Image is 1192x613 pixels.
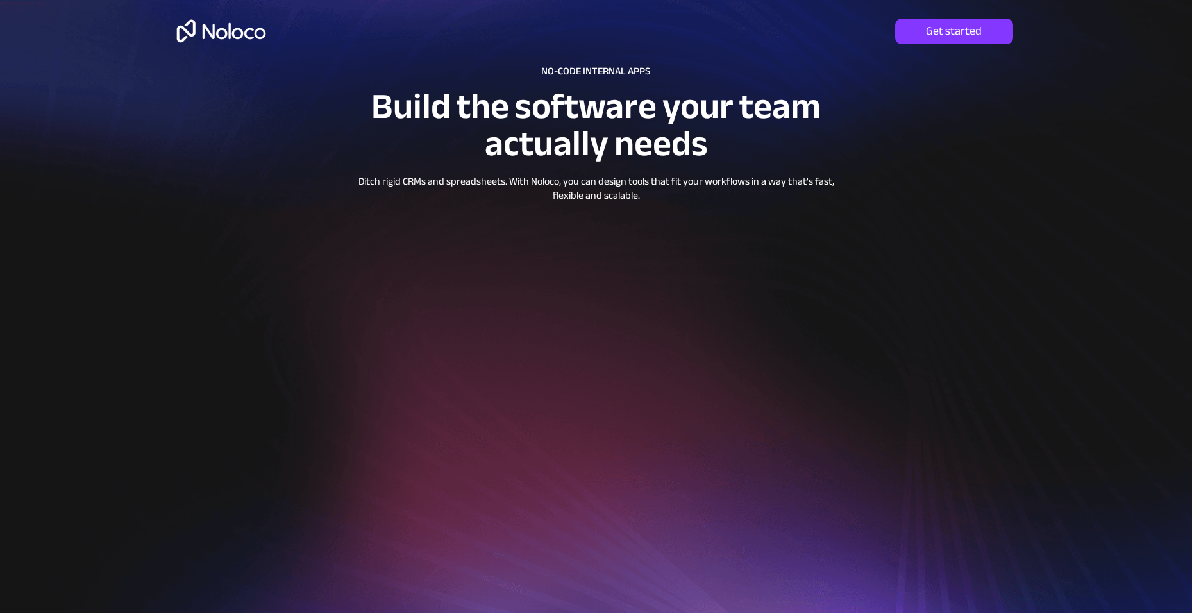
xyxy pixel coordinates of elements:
iframe: Platform overview [240,215,950,596]
span: NO-CODE INTERNAL APPS [541,62,650,81]
a: Get started [895,19,1013,44]
span: Get started [895,24,1013,38]
span: Ditch rigid CRMs and spreadsheets. With Noloco, you can design tools that fit your workflows in a... [358,172,834,205]
span: Build the software your team actually needs [371,73,821,177]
